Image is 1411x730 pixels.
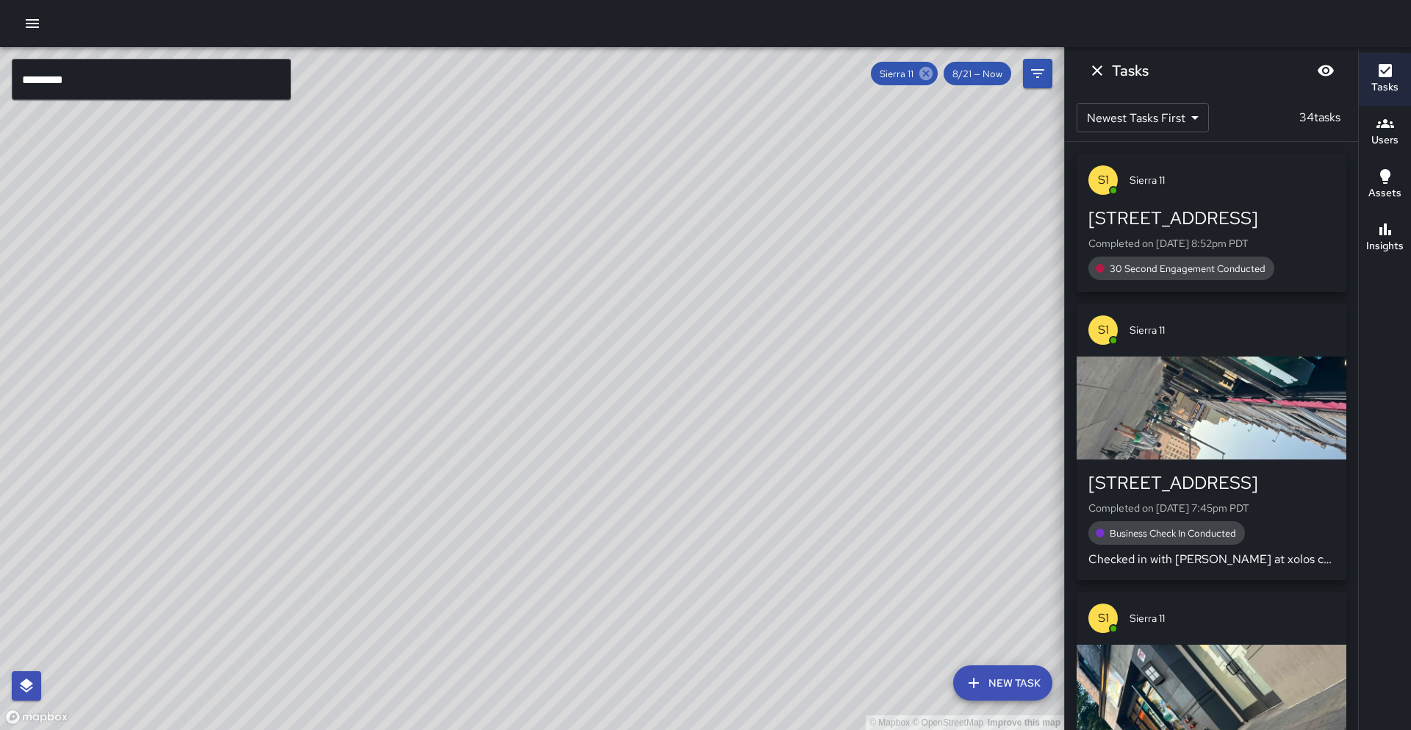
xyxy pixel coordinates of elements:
div: Sierra 11 [871,62,938,85]
p: S1 [1098,609,1109,627]
span: 8/21 — Now [944,68,1011,80]
button: Dismiss [1083,56,1112,85]
h6: Assets [1368,185,1401,201]
button: Filters [1023,59,1052,88]
h6: Tasks [1371,79,1399,96]
h6: Tasks [1112,59,1149,82]
p: Completed on [DATE] 7:45pm PDT [1088,501,1335,515]
span: Business Check In Conducted [1101,527,1245,540]
div: Newest Tasks First [1077,103,1209,132]
span: 30 Second Engagement Conducted [1101,262,1274,275]
h6: Insights [1366,238,1404,254]
p: S1 [1098,321,1109,339]
p: S1 [1098,171,1109,189]
button: Users [1359,106,1411,159]
p: Completed on [DATE] 8:52pm PDT [1088,236,1335,251]
p: 34 tasks [1293,109,1346,126]
h6: Users [1371,132,1399,148]
div: [STREET_ADDRESS] [1088,207,1335,230]
button: Assets [1359,159,1411,212]
p: Checked in with [PERSON_NAME] at xolos code 4 [1088,551,1335,568]
div: [STREET_ADDRESS] [1088,471,1335,495]
span: Sierra 11 [1130,611,1335,626]
button: Insights [1359,212,1411,265]
button: S1Sierra 11[STREET_ADDRESS]Completed on [DATE] 8:52pm PDT30 Second Engagement Conducted [1077,154,1346,292]
button: New Task [953,665,1052,701]
button: Blur [1311,56,1340,85]
span: Sierra 11 [1130,323,1335,337]
span: Sierra 11 [1130,173,1335,187]
button: Tasks [1359,53,1411,106]
button: S1Sierra 11[STREET_ADDRESS]Completed on [DATE] 7:45pm PDTBusiness Check In ConductedChecked in wi... [1077,304,1346,580]
span: Sierra 11 [871,68,922,80]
